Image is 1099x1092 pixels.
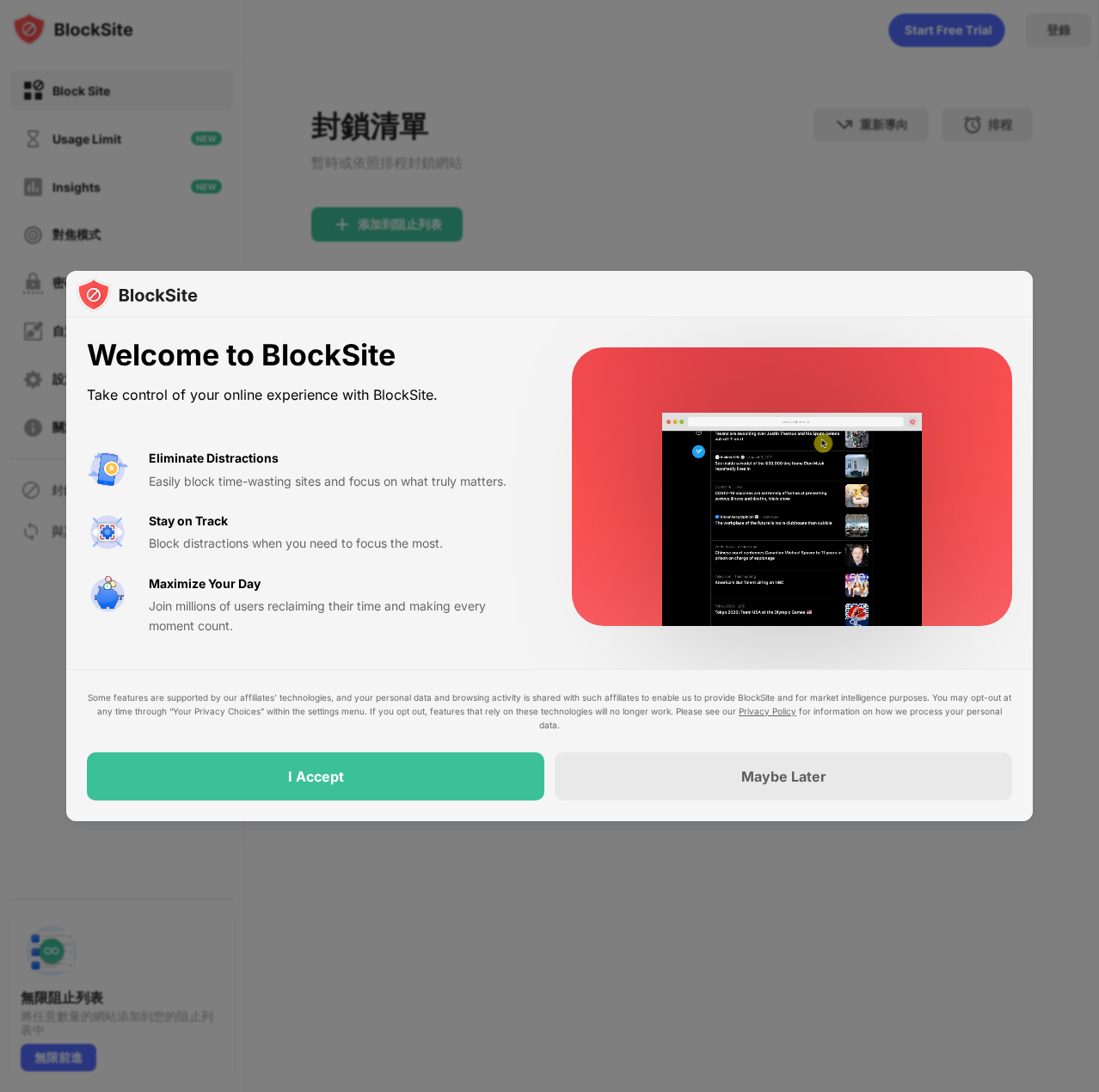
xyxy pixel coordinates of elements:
[149,512,228,531] div: Stay on Track
[77,278,198,312] img: logo-blocksite.svg
[87,574,128,616] img: value-safe-time.svg
[87,690,1012,732] div: Some features are supported by our affiliates’ technologies, and your personal data and browsing ...
[149,449,279,468] div: Eliminate Distractions
[87,449,128,490] img: value-avoid-distractions.svg
[87,383,531,408] div: Take control of your online experience with BlockSite.
[149,472,531,491] div: Easily block time-wasting sites and focus on what truly matters.
[87,338,531,373] div: Welcome to BlockSite
[739,706,796,716] a: Privacy Policy
[741,768,826,785] div: Maybe Later
[288,768,344,785] div: I Accept
[87,512,128,553] img: value-focus.svg
[149,574,261,593] div: Maximize Your Day
[149,534,531,553] div: Block distractions when you need to focus the most.
[149,597,531,635] div: Join millions of users reclaiming their time and making every moment count.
